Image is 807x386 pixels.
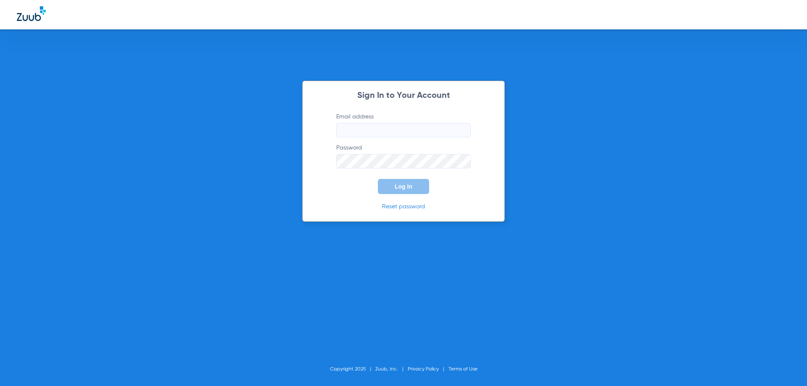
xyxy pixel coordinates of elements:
input: Email address [336,123,471,137]
li: Copyright 2025 [330,365,375,373]
a: Reset password [382,204,425,210]
a: Terms of Use [448,367,477,372]
li: Zuub, Inc. [375,365,408,373]
label: Password [336,144,471,168]
label: Email address [336,113,471,137]
h2: Sign In to Your Account [324,92,483,100]
a: Privacy Policy [408,367,439,372]
button: Log In [378,179,429,194]
img: Zuub Logo [17,6,46,21]
input: Password [336,154,471,168]
span: Log In [395,183,412,190]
